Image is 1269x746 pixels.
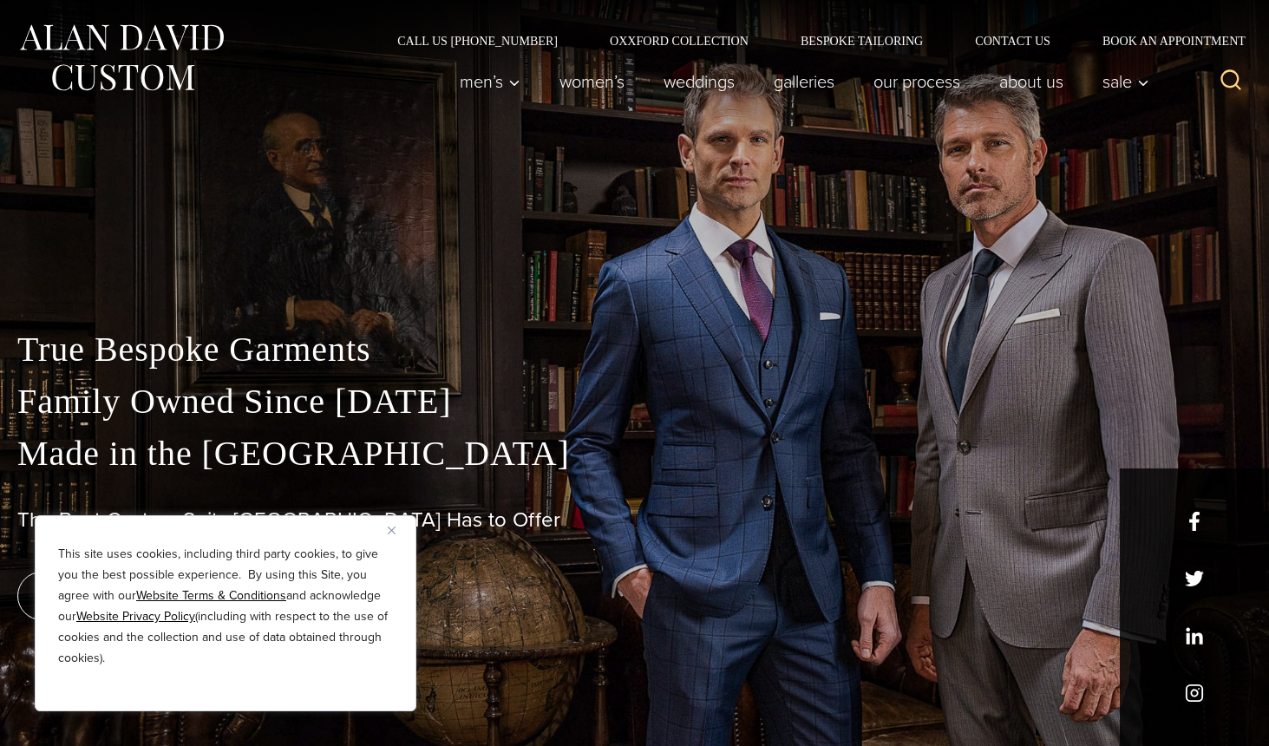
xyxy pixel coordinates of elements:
button: Close [388,520,409,540]
a: Website Privacy Policy [76,607,195,625]
span: Sale [1102,73,1149,90]
a: Contact Us [949,35,1076,47]
a: Women’s [540,64,644,99]
img: Alan David Custom [17,19,226,96]
h1: The Best Custom Suits [GEOGRAPHIC_DATA] Has to Offer [17,507,1252,533]
p: True Bespoke Garments Family Owned Since [DATE] Made in the [GEOGRAPHIC_DATA] [17,324,1252,480]
a: Galleries [755,64,854,99]
a: book an appointment [17,572,260,620]
a: Oxxford Collection [584,35,775,47]
a: Bespoke Tailoring [775,35,949,47]
a: About Us [980,64,1083,99]
p: This site uses cookies, including third party cookies, to give you the best possible experience. ... [58,544,393,669]
span: Men’s [460,73,520,90]
nav: Secondary Navigation [371,35,1252,47]
button: View Search Form [1210,61,1252,102]
a: weddings [644,64,755,99]
a: Call Us [PHONE_NUMBER] [371,35,584,47]
a: Our Process [854,64,980,99]
img: Close [388,527,396,534]
nav: Primary Navigation [441,64,1159,99]
a: Website Terms & Conditions [136,586,286,605]
a: Book an Appointment [1076,35,1252,47]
